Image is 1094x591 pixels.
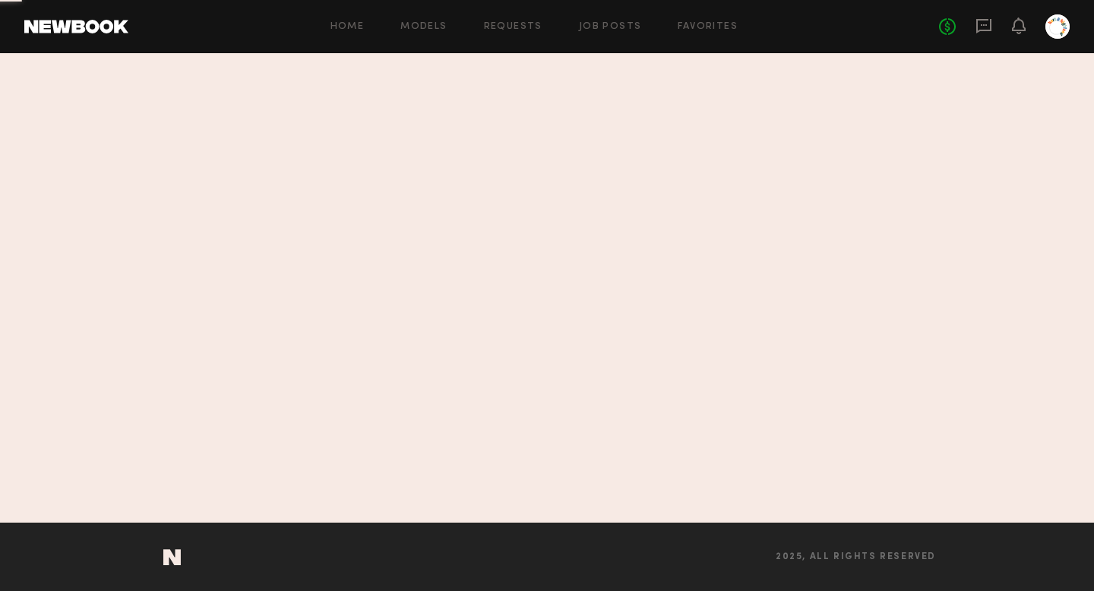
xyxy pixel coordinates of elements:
a: Job Posts [579,22,642,32]
a: Home [330,22,365,32]
span: 2025, all rights reserved [776,552,936,562]
a: Favorites [678,22,738,32]
a: Requests [484,22,542,32]
a: Models [400,22,447,32]
a: S [1045,14,1070,39]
